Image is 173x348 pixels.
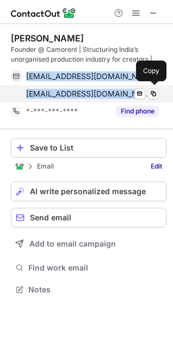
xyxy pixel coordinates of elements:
[11,208,166,227] button: Send email
[37,163,54,170] p: Email
[11,33,84,44] div: [PERSON_NAME]
[116,106,159,117] button: Reveal Button
[29,239,116,248] span: Add to email campaign
[28,285,162,295] span: Notes
[146,161,166,172] a: Edit
[11,234,166,254] button: Add to email campaign
[11,45,166,64] div: Founder @ Camorent | Structuring India’s unorganised production industry for creators | Rentals. ...
[11,260,166,275] button: Find work email
[30,187,146,196] span: AI write personalized message
[15,162,24,171] img: ContactOut
[26,89,151,99] span: [EMAIL_ADDRESS][DOMAIN_NAME]
[26,71,151,81] span: [EMAIL_ADDRESS][DOMAIN_NAME]
[30,143,162,152] div: Save to List
[11,7,76,20] img: ContactOut v5.3.10
[11,182,166,201] button: AI write personalized message
[28,263,162,273] span: Find work email
[30,213,71,222] span: Send email
[11,282,166,297] button: Notes
[11,138,166,158] button: Save to List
